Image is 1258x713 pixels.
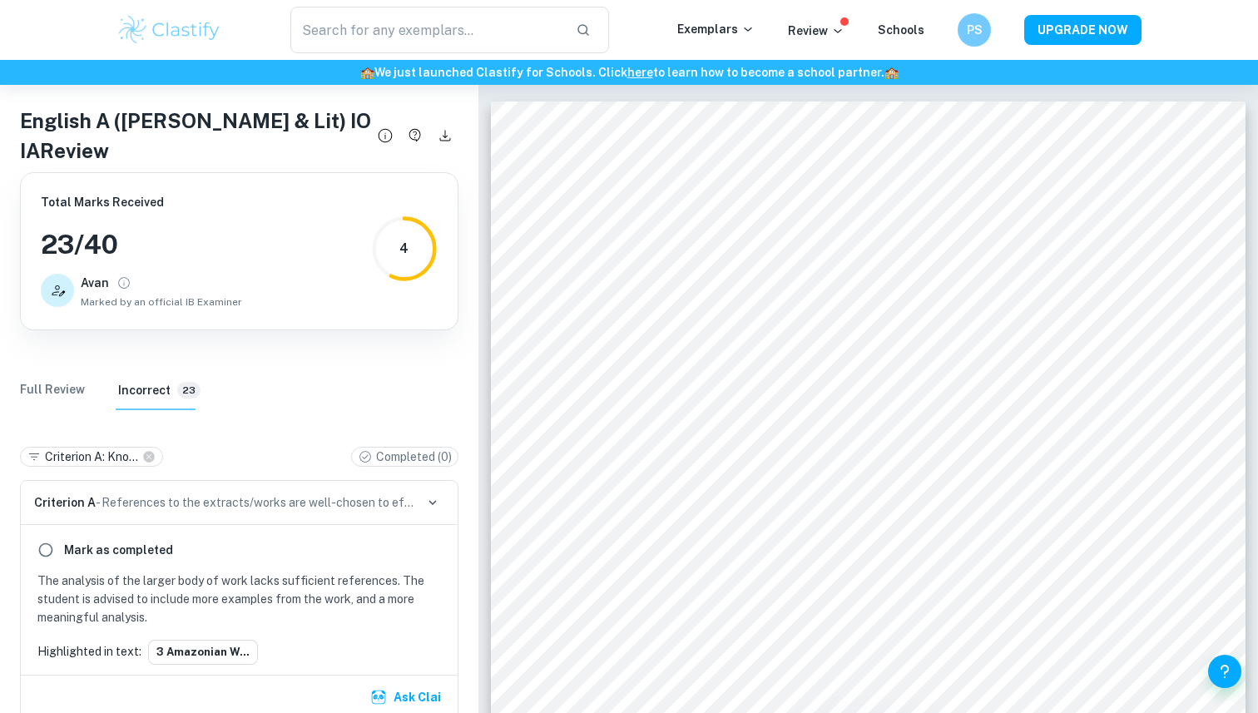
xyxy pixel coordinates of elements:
[3,63,1255,82] h6: We just launched Clastify for Schools. Click to learn how to become a school partner.
[290,7,562,53] input: Search for any exemplars...
[148,640,258,665] button: 3 Amazonian w...
[45,448,138,466] p: Criterion A: Kno ...
[399,239,409,259] div: 4
[41,225,242,265] h3: 23 / 40
[37,572,448,626] p: The analysis of the larger body of work lacks sufficient references. The student is advised to in...
[884,66,899,79] span: 🏫
[677,20,755,38] p: Exemplars
[81,295,242,309] span: Marked by an official IB Examiner
[351,447,458,467] div: Completed (0)
[37,642,141,661] p: Highlighted in text:
[965,21,984,39] h6: PS
[20,370,85,410] button: Full Review
[370,689,387,706] img: clai.svg
[1208,655,1241,688] button: Help and Feedback
[34,493,414,512] p: - References to the extracts/works are well-chosen to effectively support the student’s ideas
[118,381,171,399] h6: Incorrect
[20,106,372,166] h4: English A ([PERSON_NAME] & Lit) IO IA Review
[20,447,163,467] div: Criterion A: Kno...
[116,13,222,47] img: Clastify logo
[41,193,242,211] h6: Total Marks Received
[112,271,136,295] button: View full profile
[958,13,991,47] button: PS
[177,384,201,397] span: 23
[64,541,173,559] h6: Mark as completed
[1024,15,1142,45] button: UPGRADE NOW
[376,448,452,466] p: Completed ( 0 )
[585,257,668,270] span: Photography
[432,122,458,149] button: Download
[585,241,1127,255] span: [PERSON_NAME], “[PERSON_NAME]” from the Amazonia Collection. Monochrome
[878,23,924,37] a: Schools
[360,66,374,79] span: 🏫
[402,122,428,149] button: Have a questions about this review?
[367,682,448,712] button: Ask Clai
[579,202,768,220] span: Extracts (Script Below)
[372,122,399,149] button: Review details
[81,274,109,292] h6: Avan
[788,22,844,40] p: Review
[34,496,96,509] span: Criterion A
[627,66,653,79] a: here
